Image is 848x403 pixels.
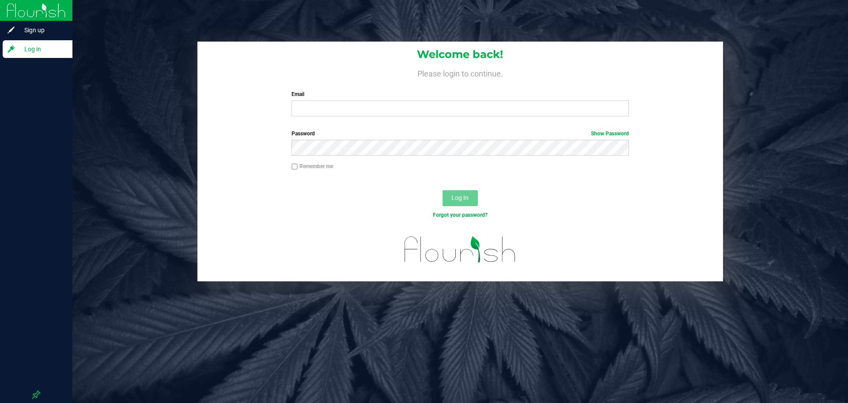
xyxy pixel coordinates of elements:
[197,67,723,78] h4: Please login to continue.
[451,194,469,201] span: Log In
[32,390,41,399] label: Pin the sidebar to full width on large screens
[443,190,478,206] button: Log In
[7,45,15,54] inline-svg: Log in
[433,212,488,218] a: Forgot your password?
[291,130,315,137] span: Password
[7,26,15,35] inline-svg: Sign up
[291,164,298,170] input: Remember me
[591,130,629,137] a: Show Password
[15,25,68,35] span: Sign up
[197,49,723,60] h1: Welcome back!
[291,162,333,170] label: Remember me
[394,228,526,271] img: flourish_logo.svg
[291,90,629,98] label: Email
[15,44,68,54] span: Log in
